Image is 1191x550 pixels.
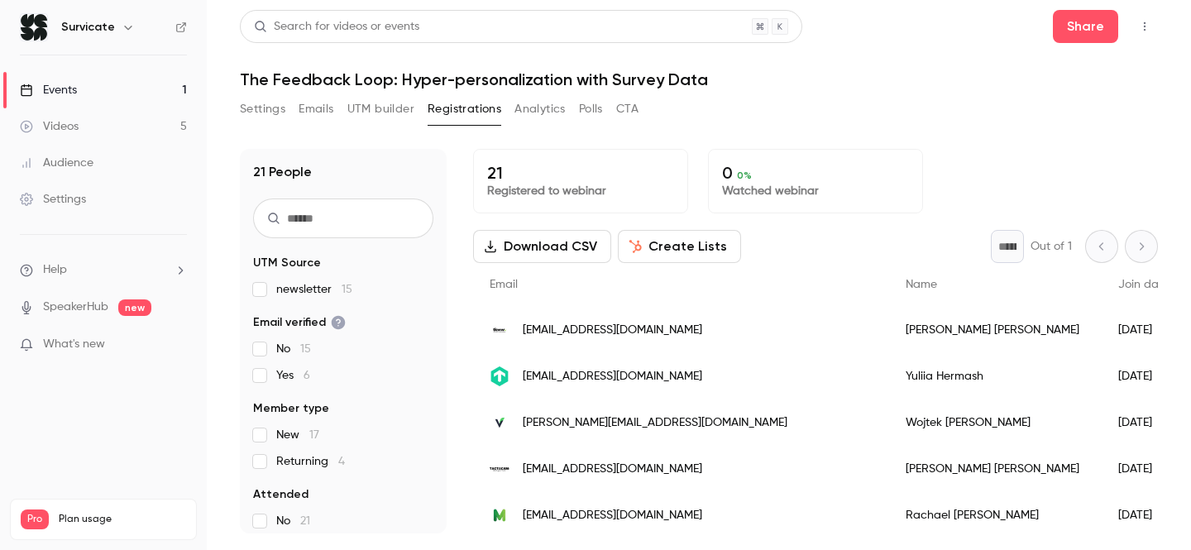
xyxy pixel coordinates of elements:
[253,314,346,331] span: Email verified
[342,284,352,295] span: 15
[490,320,509,340] img: theknotww.com
[300,515,310,527] span: 21
[1102,353,1186,399] div: [DATE]
[276,341,311,357] span: No
[167,337,187,352] iframe: Noticeable Trigger
[523,414,787,432] span: [PERSON_NAME][EMAIL_ADDRESS][DOMAIN_NAME]
[889,353,1102,399] div: Yuliia Hermash
[61,19,115,36] h6: Survicate
[20,118,79,135] div: Videos
[514,96,566,122] button: Analytics
[1102,446,1186,492] div: [DATE]
[253,162,312,182] h1: 21 People
[487,183,674,199] p: Registered to webinar
[722,163,909,183] p: 0
[889,492,1102,538] div: Rachael [PERSON_NAME]
[1053,10,1118,43] button: Share
[722,183,909,199] p: Watched webinar
[473,230,611,263] button: Download CSV
[304,370,310,381] span: 6
[276,453,345,470] span: Returning
[276,281,352,298] span: newsletter
[490,279,518,290] span: Email
[253,400,329,417] span: Member type
[889,307,1102,353] div: [PERSON_NAME] [PERSON_NAME]
[118,299,151,316] span: new
[1102,307,1186,353] div: [DATE]
[579,96,603,122] button: Polls
[253,486,309,503] span: Attended
[253,255,321,271] span: UTM Source
[487,163,674,183] p: 21
[21,14,47,41] img: Survicate
[428,96,501,122] button: Registrations
[889,399,1102,446] div: Wojtek [PERSON_NAME]
[523,507,702,524] span: [EMAIL_ADDRESS][DOMAIN_NAME]
[240,96,285,122] button: Settings
[1102,492,1186,538] div: [DATE]
[20,261,187,279] li: help-dropdown-opener
[309,429,319,441] span: 17
[737,170,752,181] span: 0 %
[20,82,77,98] div: Events
[1118,279,1169,290] span: Join date
[618,230,741,263] button: Create Lists
[1102,399,1186,446] div: [DATE]
[240,69,1158,89] h1: The Feedback Loop: Hyper-personalization with Survey Data
[43,299,108,316] a: SpeakerHub
[276,367,310,384] span: Yes
[299,96,333,122] button: Emails
[523,368,702,385] span: [EMAIL_ADDRESS][DOMAIN_NAME]
[490,459,509,479] img: tactacam.com
[616,96,639,122] button: CTA
[20,155,93,171] div: Audience
[276,427,319,443] span: New
[254,18,419,36] div: Search for videos or events
[43,261,67,279] span: Help
[276,513,310,529] span: No
[490,413,509,433] img: livespace.io
[21,509,49,529] span: Pro
[523,461,702,478] span: [EMAIL_ADDRESS][DOMAIN_NAME]
[300,343,311,355] span: 15
[59,513,186,526] span: Plan usage
[490,505,509,525] img: themathergroupllc.com
[43,336,105,353] span: What's new
[347,96,414,122] button: UTM builder
[1031,238,1072,255] p: Out of 1
[490,366,509,386] img: checkmk.com
[523,322,702,339] span: [EMAIL_ADDRESS][DOMAIN_NAME]
[20,191,86,208] div: Settings
[906,279,937,290] span: Name
[889,446,1102,492] div: [PERSON_NAME] [PERSON_NAME]
[338,456,345,467] span: 4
